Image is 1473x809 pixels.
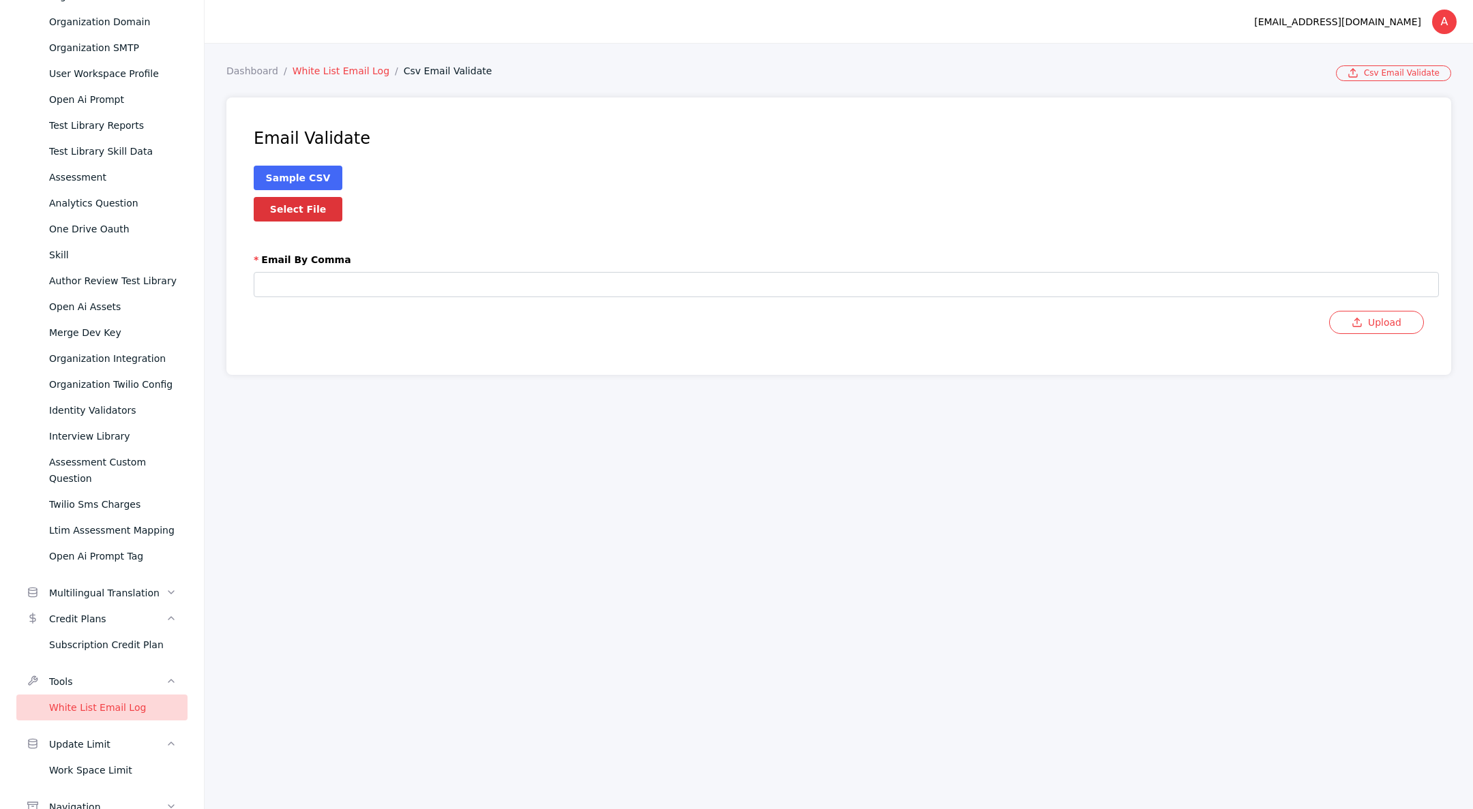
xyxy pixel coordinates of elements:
[49,169,177,185] div: Assessment
[49,496,177,513] div: Twilio Sms Charges
[49,350,177,367] div: Organization Integration
[49,299,177,315] div: Open Ai Assets
[16,242,188,268] a: Skill
[16,87,188,112] a: Open Ai Prompt
[266,172,331,183] a: Sample CSV
[254,127,1424,149] h4: Email Validate
[16,112,188,138] a: Test Library Reports
[254,197,342,222] label: Select File
[16,294,188,320] a: Open Ai Assets
[49,611,166,627] div: Credit Plans
[1254,14,1421,30] div: [EMAIL_ADDRESS][DOMAIN_NAME]
[49,762,177,778] div: Work Space Limit
[16,517,188,543] a: Ltim Assessment Mapping
[49,221,177,237] div: One Drive Oauth
[16,491,188,517] a: Twilio Sms Charges
[16,632,188,658] a: Subscription Credit Plan
[49,402,177,418] div: Identity Validators
[254,253,1424,266] label: Email By Comma
[293,65,404,76] a: White List Email Log
[16,138,188,164] a: Test Library Skill Data
[49,736,166,752] div: Update Limit
[49,117,177,134] div: Test Library Reports
[16,371,188,397] a: Organization Twilio Config
[49,247,177,263] div: Skill
[49,324,177,341] div: Merge Dev Key
[16,320,188,346] a: Merge Dev Key
[16,397,188,423] a: Identity Validators
[16,757,188,783] a: Work Space Limit
[16,423,188,449] a: Interview Library
[16,190,188,216] a: Analytics Question
[16,35,188,61] a: Organization SMTP
[49,637,177,653] div: Subscription Credit Plan
[49,143,177,159] div: Test Library Skill Data
[49,376,177,393] div: Organization Twilio Config
[16,268,188,294] a: Author Review Test Library
[16,9,188,35] a: Organization Domain
[49,673,166,690] div: Tools
[1336,65,1451,81] a: Csv Email Validate
[49,428,177,444] div: Interview Library
[16,164,188,190] a: Assessment
[16,449,188,491] a: Assessment Custom Question
[49,585,166,601] div: Multilingual Translation
[16,346,188,371] a: Organization Integration
[49,273,177,289] div: Author Review Test Library
[404,65,503,76] a: Csv Email Validate
[49,195,177,211] div: Analytics Question
[16,61,188,87] a: User Workspace Profile
[16,216,188,242] a: One Drive Oauth
[49,699,177,716] div: White List Email Log
[49,454,177,487] div: Assessment Custom Question
[1432,10,1457,34] div: A
[226,95,1451,122] h2: Csv Email Validate
[1329,311,1424,334] button: Upload
[16,543,188,569] a: Open Ai Prompt Tag
[16,694,188,720] a: White List Email Log
[226,65,293,76] a: Dashboard
[49,522,177,538] div: Ltim Assessment Mapping
[49,91,177,108] div: Open Ai Prompt
[49,548,177,564] div: Open Ai Prompt Tag
[49,40,177,56] div: Organization SMTP
[49,14,177,30] div: Organization Domain
[49,65,177,82] div: User Workspace Profile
